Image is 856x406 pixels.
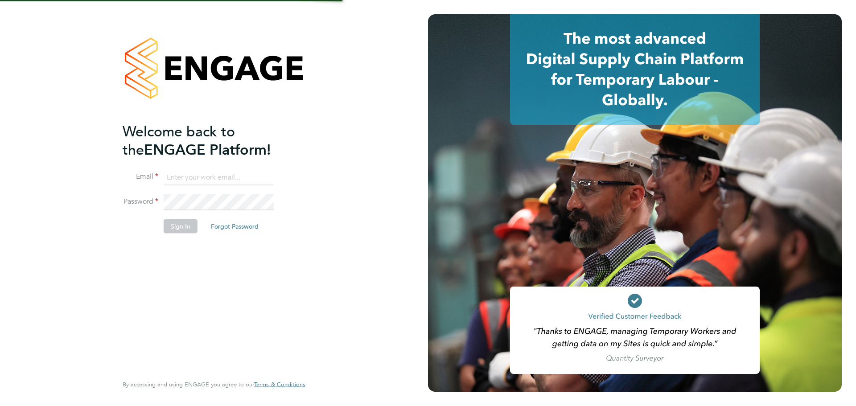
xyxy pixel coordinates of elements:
h2: ENGAGE Platform! [123,122,296,159]
input: Enter your work email... [164,169,274,185]
label: Password [123,197,158,206]
a: Terms & Conditions [254,381,305,388]
button: Forgot Password [204,219,266,234]
span: By accessing and using ENGAGE you agree to our [123,381,305,388]
span: Welcome back to the [123,123,235,158]
label: Email [123,172,158,181]
button: Sign In [164,219,198,234]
